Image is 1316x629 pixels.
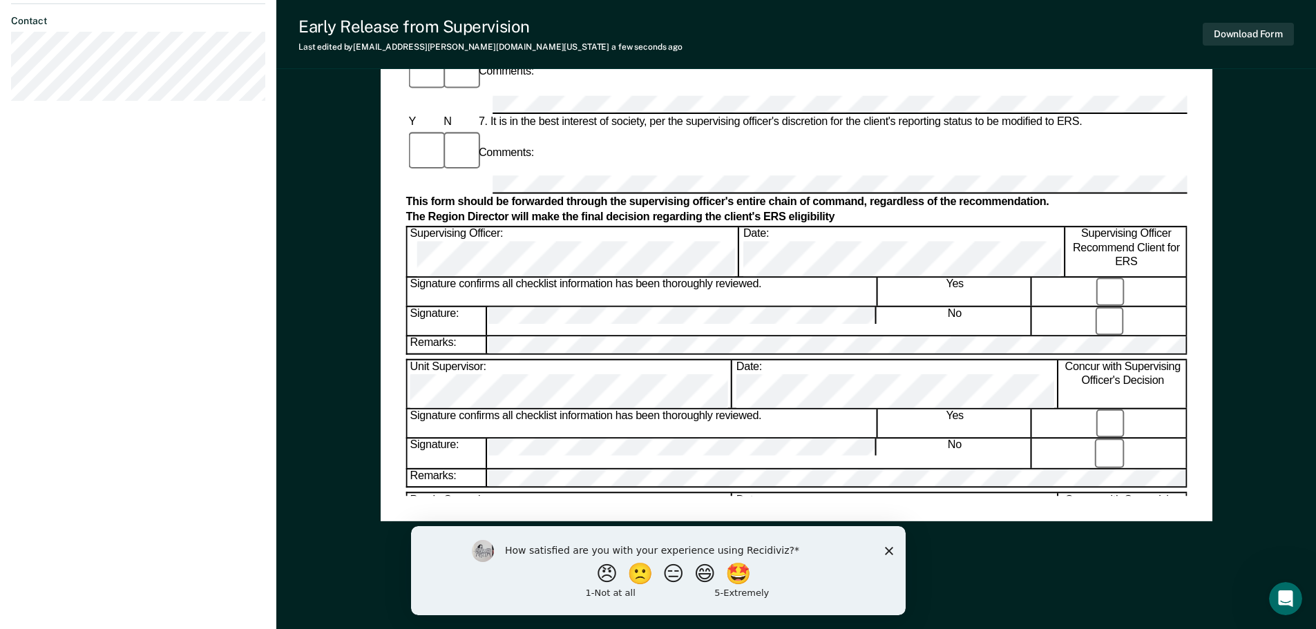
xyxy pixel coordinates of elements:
[475,115,1187,129] div: 7. It is in the best interest of society, per the supervising officer's discretion for the client...
[406,211,1187,225] div: The Region Director will make the final decision regarding the client's ERS eligibility
[407,439,486,467] div: Signature:
[407,307,486,335] div: Signature:
[406,115,441,129] div: Y
[475,66,536,79] div: Comments:
[1067,228,1187,276] div: Supervising Officer Recommend Client for ERS
[879,277,1032,305] div: Yes
[298,17,683,37] div: Early Release from Supervision
[407,360,732,409] div: Unit Supervisor:
[11,15,265,27] dt: Contact
[475,146,536,159] div: Comments:
[407,493,732,541] div: Parole Supervisor:
[407,409,877,438] div: Signature confirms all checklist information has been thoroughly reviewed.
[441,115,476,129] div: N
[407,228,738,276] div: Supervising Officer:
[878,439,1031,467] div: No
[406,195,1187,209] div: This form should be forwarded through the supervising officer's entire chain of command, regardle...
[733,360,1058,409] div: Date:
[1203,23,1294,46] button: Download Form
[1060,493,1187,541] div: Concur with Supervising Officer's Decision
[879,409,1032,438] div: Yes
[407,277,877,305] div: Signature confirms all checklist information has been thoroughly reviewed.
[298,42,683,52] div: Last edited by [EMAIL_ADDRESS][PERSON_NAME][DOMAIN_NAME][US_STATE]
[1060,360,1187,409] div: Concur with Supervising Officer's Decision
[1269,582,1302,615] iframe: Intercom live chat
[733,493,1058,541] div: Date:
[611,42,683,52] span: a few seconds ago
[878,307,1031,335] div: No
[740,228,1065,276] div: Date:
[407,336,487,353] div: Remarks:
[411,526,906,615] iframe: Survey by Kim from Recidiviz
[407,469,487,485] div: Remarks:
